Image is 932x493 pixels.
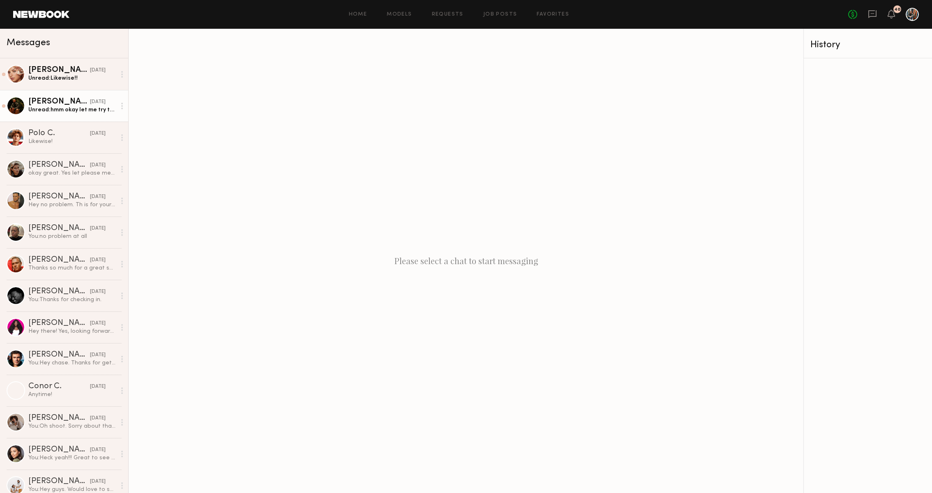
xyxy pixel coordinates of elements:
div: [PERSON_NAME] [28,161,90,169]
div: [PERSON_NAME] [28,414,90,422]
div: [DATE] [90,320,106,327]
a: Favorites [537,12,569,17]
div: [DATE] [90,193,106,201]
div: Conor C. [28,382,90,391]
div: [DATE] [90,161,106,169]
div: [PERSON_NAME] [28,351,90,359]
a: Models [387,12,412,17]
div: [DATE] [90,478,106,486]
div: [PERSON_NAME] [28,288,90,296]
a: Home [349,12,367,17]
span: Messages [7,38,50,48]
a: Requests [432,12,464,17]
div: You: Oh shoot. Sorry about that, totally thought I had my settings set to LA. [28,422,116,430]
div: Likewise! [28,138,116,145]
div: [DATE] [90,446,106,454]
div: [DATE] [90,67,106,74]
div: [PERSON_NAME] [28,446,90,454]
div: Please select a chat to start messaging [129,29,803,493]
div: Hey no problem. Th is for your consideration. Let’s stay in touch [28,201,116,209]
div: [DATE] [90,256,106,264]
div: [PERSON_NAME] [28,224,90,233]
div: [DATE] [90,415,106,422]
div: 40 [894,7,900,12]
div: [PERSON_NAME] [28,193,90,201]
div: Thanks so much for a great shoot — had a blast! Looking forward to working together again down th... [28,264,116,272]
div: You: no problem at all [28,233,116,240]
div: [DATE] [90,351,106,359]
div: [PERSON_NAME] and [PERSON_NAME] [28,477,90,486]
div: okay great. Yes let please me know in advance for the next one [28,169,116,177]
div: Polo C. [28,129,90,138]
a: Job Posts [483,12,517,17]
div: [PERSON_NAME] [28,256,90,264]
div: [PERSON_NAME] [28,98,90,106]
div: [PERSON_NAME] [28,319,90,327]
div: Hey there! Yes, looking forward to it :) My email is: [EMAIL_ADDRESS][DOMAIN_NAME] [28,327,116,335]
div: Anytime! [28,391,116,399]
div: [PERSON_NAME] [28,66,90,74]
div: You: Heck yeah!!! Great to see you again. [28,454,116,462]
div: History [810,40,925,50]
div: [DATE] [90,383,106,391]
div: You: Hey chase. Thanks for getting back to me. We already booked another model but will keep you ... [28,359,116,367]
div: [DATE] [90,225,106,233]
div: [DATE] [90,288,106,296]
div: You: Thanks for checking in. [28,296,116,304]
div: [DATE] [90,130,106,138]
div: [DATE] [90,98,106,106]
div: Unread: hmm okay let me try that on my end [28,106,116,114]
div: Unread: Likewise!! [28,74,116,82]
